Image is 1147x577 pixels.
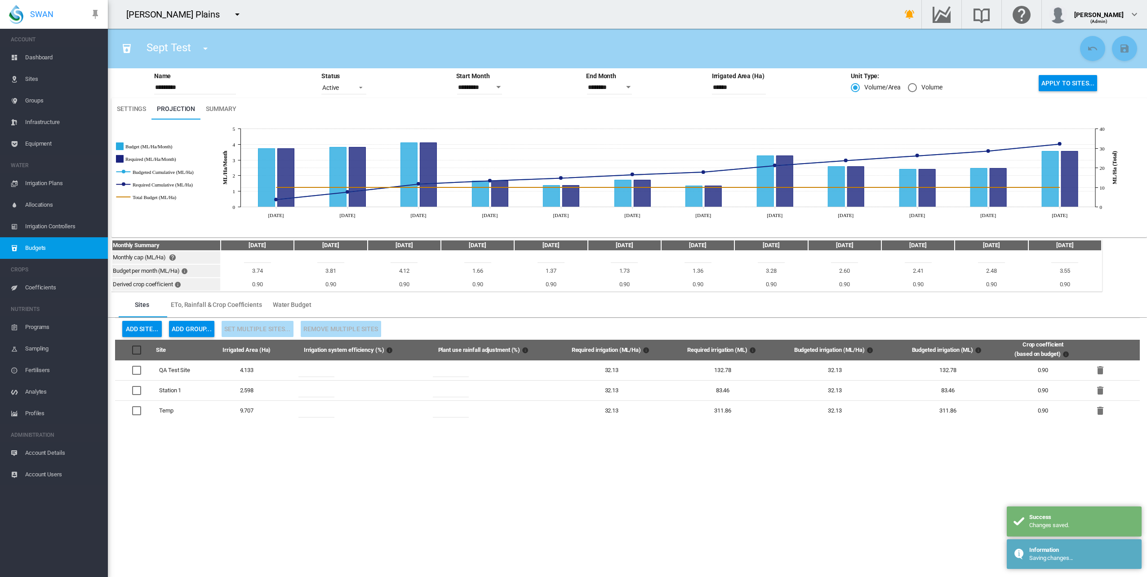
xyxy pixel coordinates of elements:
span: Use the checkboxes to select multiple sites, then click here to update their settings [224,325,291,333]
g: Required (ML/Ha/Month) Oct 2025 3.81 [349,147,366,207]
div: 0.90 [1005,407,1081,415]
button: Add Site... [122,321,162,337]
tspan: [DATE] [268,213,284,218]
md-label: Status [321,72,340,80]
td: Temp [156,400,211,421]
button: Click here for help [167,252,185,263]
div: 0.90 [369,280,440,288]
div: 2.41 [882,267,954,275]
md-icon: Budgeted irrigation volume per Ha [865,345,876,355]
md-icon: Click here for help [167,252,178,263]
span: Settings [117,105,146,112]
td: 32.13 [553,400,671,421]
circle: Required Cumulative (ML/Ha) Oct 2025 7.56 [346,190,349,194]
td: 32.13 [775,360,895,380]
button: Remove [1091,382,1109,399]
span: Fertilisers [25,360,101,381]
td: 132.78 [671,360,775,380]
md-icon: icon-bell-ring [904,9,915,20]
circle: Required Cumulative (ML/Ha) Sept 2025 3.74 [274,198,278,201]
tspan: 20 [1100,165,1105,171]
div: 1.36 [662,267,734,275]
g: Budget (ML/Ha/Month) July 2026 2.48 [971,169,987,207]
tspan: 5 [233,126,236,132]
md-icon: Go to the Data Hub [931,9,952,20]
md-icon: Total final water budget for each month [181,266,192,276]
g: Budget (ML/Ha/Month) Aug 2026 3.55 [1042,151,1059,207]
div: 0.90 [589,280,660,288]
th: [DATE] [221,240,293,250]
md-icon: icon-pin [90,9,101,20]
span: Equipment [25,133,101,155]
div: 1.66 [442,267,513,275]
td: 132.78 [895,360,1001,380]
input: Start Month [457,81,502,94]
tspan: [DATE] [482,213,498,218]
tspan: [DATE] [767,213,783,218]
span: Infrastructure [25,111,101,133]
th: [DATE] [588,240,661,250]
span: ETo, Rainfall & Crop Coefficients [171,301,262,308]
g: Required (ML/Ha/Month) Aug 2026 3.55 [1062,151,1078,207]
span: Required irrigation (ML/Ha) [572,346,652,353]
span: Required irrigation (ML) [687,346,758,353]
g: Budget (ML/Ha/Month) Jan 2026 1.37 [543,186,560,207]
tspan: [DATE] [838,213,854,218]
input: End Month [587,81,632,94]
span: Dashboard [25,47,101,68]
span: Analytes [25,381,101,403]
span: Summary [206,105,236,112]
div: 3.81 [295,267,366,275]
div: 0.90 [295,280,366,288]
td: 311.86 [895,400,1001,421]
g: Required (ML/Ha/Month) Dec 2025 1.66 [492,181,508,207]
md-icon: Search the knowledge base [971,9,992,20]
div: Saving changes... [1029,554,1135,562]
md-icon: icon-content-save [1119,43,1130,54]
div: 3.74 [222,267,293,275]
td: 32.13 [553,360,671,380]
div: 3.55 [1029,267,1101,275]
span: Water Budget [273,299,311,310]
div: Success [1029,513,1135,521]
circle: Required Cumulative (ML/Ha) Jan 2026 14.71 [559,176,563,180]
span: Remove Multiple Sites [303,325,378,333]
td: 4.133 [211,360,283,380]
div: 0.90 [1029,280,1101,288]
tspan: [DATE] [910,213,925,218]
md-icon: Click here for help [1011,9,1032,20]
button: icon-menu-down [228,5,246,23]
span: Irrigation Plans [25,173,101,194]
g: Budget (ML/Ha/Month) Feb 2026 1.73 [615,180,631,207]
div: 2.48 [956,267,1027,275]
div: 0.90 [662,280,734,288]
g: Budget (ML/Ha/Month) Mar 2026 1.36 [686,186,702,207]
tspan: [DATE] [1052,213,1068,218]
button: icon-menu-down [196,40,214,58]
td: 32.13 [553,380,671,400]
div: 2.60 [809,267,880,275]
md-icon: Budgeted total irrigation volume [973,345,984,355]
div: 0.90 [222,280,293,288]
div: 0.90 [442,280,513,288]
div: Success Changes saved. [1007,506,1142,536]
div: Changes saved. [1029,521,1135,529]
tspan: 0 [1100,204,1103,210]
g: Required (ML/Ha/Month) Feb 2026 1.73 [634,180,651,207]
th: [DATE] [441,240,514,250]
span: Sites [124,299,160,310]
g: Required (ML/Ha/Month) Nov 2025 4.12 [420,143,437,207]
tspan: [DATE] [340,213,356,218]
button: Open calendar [620,79,636,95]
g: Budget (ML/Ha/Month) Dec 2025 1.66 [472,181,489,207]
g: Budget (ML/Ha/Month) Oct 2025 3.81 [330,147,347,207]
button: Open calendar [490,79,507,95]
span: Allocations [25,194,101,216]
div: 1.73 [589,267,660,275]
tspan: [DATE] [553,213,569,218]
td: 311.86 [671,400,775,421]
g: Total Budget (ML/Ha) [116,193,232,201]
g: Budget (ML/Ha/Month) [116,142,225,151]
button: Remove [1091,361,1109,379]
span: WATER [11,158,101,173]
